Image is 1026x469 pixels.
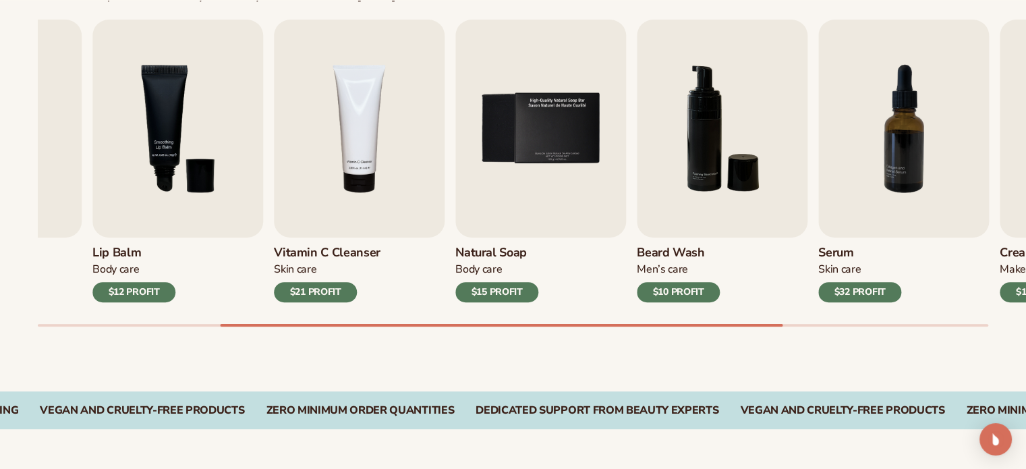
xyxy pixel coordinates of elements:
[818,282,901,302] div: $32 PROFIT
[92,246,175,260] h3: Lip Balm
[274,20,445,302] a: 4 / 9
[274,263,380,277] div: Skin Care
[455,246,538,260] h3: Natural Soap
[740,404,944,417] div: Vegan and Cruelty-Free Products
[274,282,357,302] div: $21 PROFIT
[455,20,626,302] a: 5 / 9
[637,263,720,277] div: Men’s Care
[455,263,538,277] div: Body Care
[476,404,718,417] div: DEDICATED SUPPORT FROM BEAUTY EXPERTS
[92,20,263,302] a: 3 / 9
[455,282,538,302] div: $15 PROFIT
[266,404,454,417] div: ZERO MINIMUM ORDER QUANTITIES
[92,263,175,277] div: Body Care
[92,282,175,302] div: $12 PROFIT
[979,423,1012,456] div: Open Intercom Messenger
[40,404,244,417] div: VEGAN AND CRUELTY-FREE PRODUCTS
[637,20,807,302] a: 6 / 9
[637,246,720,260] h3: Beard Wash
[274,246,380,260] h3: Vitamin C Cleanser
[818,263,901,277] div: Skin Care
[818,246,901,260] h3: Serum
[637,282,720,302] div: $10 PROFIT
[818,20,989,302] a: 7 / 9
